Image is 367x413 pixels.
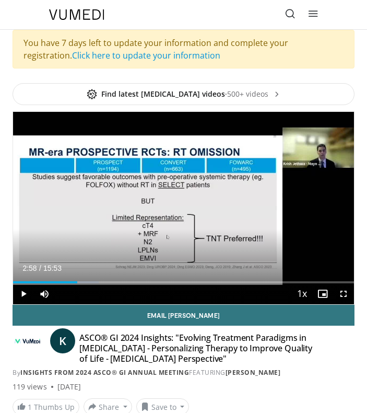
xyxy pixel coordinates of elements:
button: Enable picture-in-picture mode [312,283,333,304]
span: 119 views [13,382,47,392]
span: 500+ videos [227,89,281,99]
div: Progress Bar [13,281,354,283]
span: 2:58 [22,264,37,272]
div: By FEATURING [13,368,354,377]
div: [DATE] [57,382,81,392]
button: Mute [34,283,55,304]
a: Insights from 2024 ASCO® GI Annual Meeting [20,368,189,377]
button: Fullscreen [333,283,354,304]
span: Find latest [MEDICAL_DATA] videos [87,89,225,99]
img: Insights from 2024 ASCO® GI Annual Meeting [13,332,42,349]
button: Play [13,283,34,304]
a: Click here to update your information [72,50,220,61]
a: Find latest [MEDICAL_DATA] videos·500+ videos [13,83,354,105]
a: K [50,328,75,353]
span: 1 [28,402,32,412]
a: [PERSON_NAME] [226,368,281,377]
button: Playback Rate [291,283,312,304]
div: You have 7 days left to update your information and complete your registration. [13,30,354,68]
a: Email [PERSON_NAME] [13,305,354,326]
h4: ASCO® GI 2024 Insights: "Evolving Treatment Paradigms in [MEDICAL_DATA] - Personalizing Therapy t... [79,332,322,364]
span: / [39,264,41,272]
img: VuMedi Logo [49,9,104,20]
span: 15:53 [43,264,62,272]
video-js: Video Player [13,112,354,304]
